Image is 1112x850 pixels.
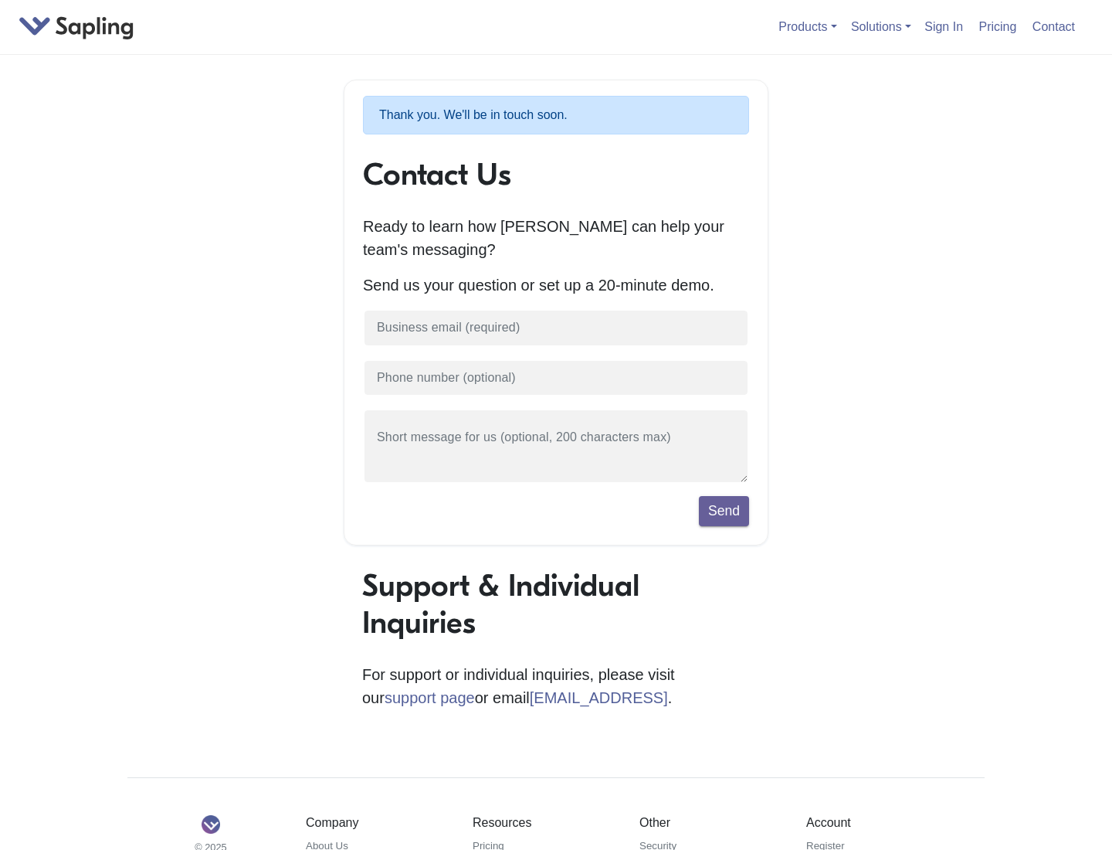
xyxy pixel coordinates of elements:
h5: Other [639,815,783,830]
a: Sign In [918,14,969,39]
h1: Support & Individual Inquiries [362,567,750,641]
input: Business email (required) [363,309,749,347]
a: Solutions [851,20,911,33]
h5: Company [306,815,449,830]
h5: Resources [473,815,616,830]
a: [EMAIL_ADDRESS] [530,689,668,706]
input: Phone number (optional) [363,359,749,397]
p: Send us your question or set up a 20-minute demo. [363,274,749,297]
h1: Contact Us [363,156,749,193]
p: Ready to learn how [PERSON_NAME] can help your team's messaging? [363,215,749,261]
button: Send [699,496,749,525]
a: support page [385,689,475,706]
p: Thank you. We'll be in touch soon. [363,96,749,134]
a: Pricing [973,14,1023,39]
a: Products [778,20,836,33]
p: For support or individual inquiries, please visit our or email . [362,663,750,709]
a: Contact [1026,14,1081,39]
img: Sapling Logo [202,815,220,834]
h5: Account [806,815,950,830]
